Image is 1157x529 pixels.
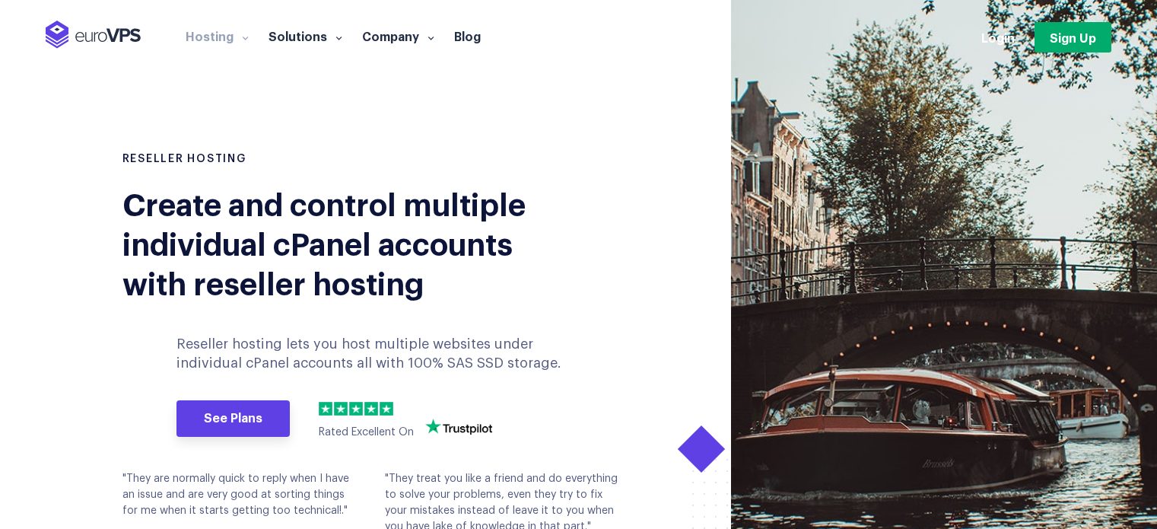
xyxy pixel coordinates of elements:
a: Login [981,29,1015,46]
img: 5 [380,402,393,416]
img: 1 [319,402,332,416]
a: Company [352,28,444,43]
a: Hosting [176,28,259,43]
a: Solutions [259,28,352,43]
p: Reseller hosting lets you host multiple websites under individual cPanel accounts all with 100% S... [176,335,567,373]
a: See Plans [176,400,290,437]
span: Rated Excellent On [319,427,414,438]
img: 4 [364,402,378,416]
img: 3 [349,402,363,416]
img: EuroVPS [46,21,141,49]
h1: RESELLER HOSTING [122,152,567,167]
a: Blog [444,28,491,43]
a: Sign Up [1035,22,1111,53]
div: Create and control multiple individual cPanel accounts with reseller hosting [122,183,545,301]
img: 2 [334,402,348,416]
